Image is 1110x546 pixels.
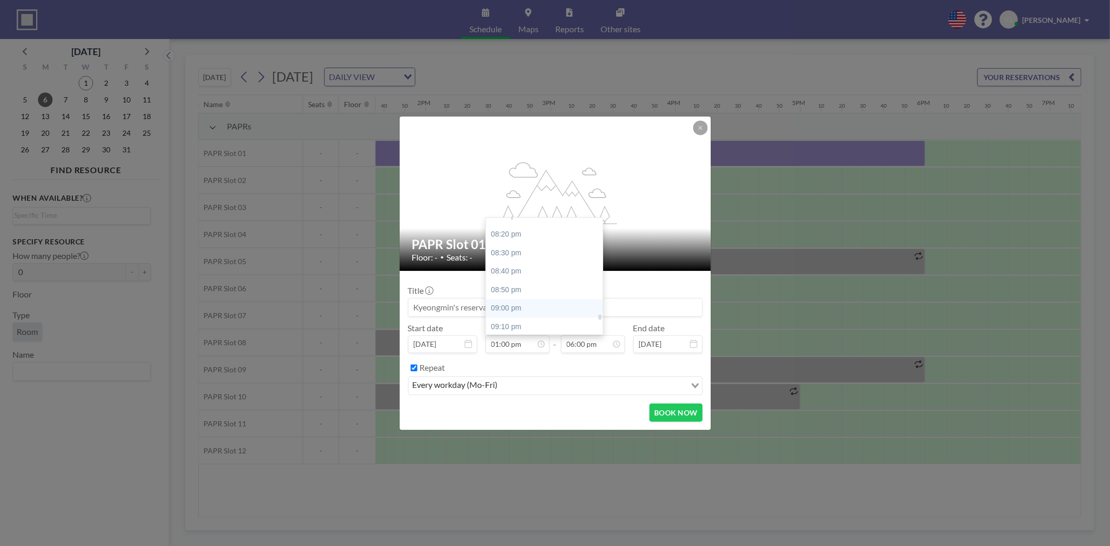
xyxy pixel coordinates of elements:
[494,161,617,224] g: flex-grow: 1.2;
[441,253,444,261] span: •
[412,237,699,252] h2: PAPR Slot 01
[486,225,608,244] div: 08:20 pm
[412,252,438,263] span: Floor: -
[649,404,702,422] button: BOOK NOW
[554,327,557,349] span: -
[486,299,608,318] div: 09:00 pm
[633,323,665,333] label: End date
[408,323,443,333] label: Start date
[501,379,685,393] input: Search for option
[447,252,473,263] span: Seats: -
[486,318,608,336] div: 09:10 pm
[409,377,702,395] div: Search for option
[486,262,608,281] div: 08:40 pm
[420,362,445,373] label: Repeat
[486,281,608,300] div: 08:50 pm
[408,285,432,296] label: Title
[486,244,608,263] div: 08:30 pm
[409,298,702,316] input: Kyeongmin's reservation
[411,379,500,393] span: every workday (Mo-Fri)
